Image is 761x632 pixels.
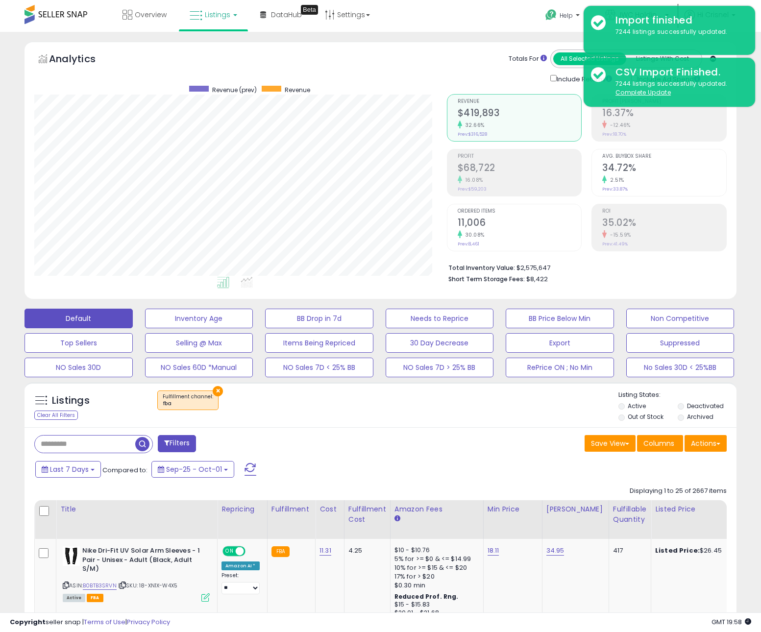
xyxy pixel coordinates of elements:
label: Active [628,402,646,410]
button: Selling @ Max [145,333,253,353]
h2: 11,006 [458,217,582,230]
span: DataHub [271,10,302,20]
button: Inventory Age [145,309,253,328]
a: Help [538,1,589,32]
div: Import finished [608,13,748,27]
button: Suppressed [626,333,735,353]
div: Include Returns [543,73,624,84]
h2: $68,722 [458,162,582,175]
h5: Listings [52,394,90,408]
small: Prev: 8,461 [458,241,479,247]
div: 7244 listings successfully updated. [608,27,748,37]
span: Fulfillment channel : [163,393,213,408]
strong: Copyright [10,617,46,627]
button: Items Being Repriced [265,333,373,353]
div: Fulfillable Quantity [613,504,647,525]
button: NO Sales 60D *Manual [145,358,253,377]
span: FBA [87,594,103,602]
button: Default [25,309,133,328]
span: Overview [135,10,167,20]
div: ASIN: [63,546,210,601]
span: Revenue [285,86,310,94]
span: Ordered Items [458,209,582,214]
div: Clear All Filters [34,411,78,420]
div: $0.30 min [394,581,476,590]
span: ON [223,547,236,556]
small: 30.08% [462,231,485,239]
div: 17% for > $20 [394,572,476,581]
div: Preset: [221,572,260,594]
button: × [213,386,223,396]
span: Columns [643,438,674,448]
div: CSV Import Finished. [608,65,748,79]
b: Nike Dri-Fit UV Solar Arm Sleeves - 1 Pair - Unisex - Adult (Black, Adult S/M) [82,546,201,576]
small: Prev: 41.49% [602,241,628,247]
button: Export [506,333,614,353]
button: NO Sales 7D < 25% BB [265,358,373,377]
div: Fulfillment [271,504,311,514]
u: Complete Update [615,88,671,97]
div: Totals For [509,54,547,64]
small: Prev: $59,203 [458,186,487,192]
span: Revenue (prev) [212,86,257,94]
div: Title [60,504,213,514]
b: Total Inventory Value: [448,264,515,272]
p: Listing States: [618,390,736,400]
button: Save View [585,435,636,452]
small: Prev: 33.87% [602,186,628,192]
button: NO Sales 30D [25,358,133,377]
a: Privacy Policy [127,617,170,627]
small: -12.46% [607,122,631,129]
label: Archived [687,413,713,421]
b: Short Term Storage Fees: [448,275,525,283]
h5: Analytics [49,52,115,68]
div: Amazon Fees [394,504,479,514]
small: FBA [271,546,290,557]
small: 32.66% [462,122,485,129]
a: 11.31 [319,546,331,556]
a: 34.95 [546,546,565,556]
button: Filters [158,435,196,452]
span: All listings currently available for purchase on Amazon [63,594,85,602]
span: ROI [602,209,726,214]
span: Avg. Buybox Share [602,154,726,159]
h2: 16.37% [602,107,726,121]
div: $10 - $10.76 [394,546,476,555]
span: Listings [205,10,230,20]
span: Revenue [458,99,582,104]
button: Top Sellers [25,333,133,353]
span: Help [560,11,573,20]
small: Prev: $316,528 [458,131,487,137]
div: Fulfillment Cost [348,504,386,525]
a: Terms of Use [84,617,125,627]
i: Get Help [545,9,557,21]
button: Columns [637,435,683,452]
div: 10% for >= $15 & <= $20 [394,563,476,572]
div: 417 [613,546,643,555]
button: NO Sales 7D > 25% BB [386,358,494,377]
h2: 34.72% [602,162,726,175]
small: 16.08% [462,176,483,184]
button: Last 7 Days [35,461,101,478]
button: Needs to Reprice [386,309,494,328]
button: Non Competitive [626,309,735,328]
div: $26.45 [655,546,736,555]
button: BB Drop in 7d [265,309,373,328]
button: 30 Day Decrease [386,333,494,353]
h2: $419,893 [458,107,582,121]
button: Actions [685,435,727,452]
button: Sep-25 - Oct-01 [151,461,234,478]
b: Reduced Prof. Rng. [394,592,459,601]
div: [PERSON_NAME] [546,504,605,514]
button: BB Price Below Min [506,309,614,328]
span: Last 7 Days [50,464,89,474]
div: 4.25 [348,546,383,555]
div: Min Price [488,504,538,514]
div: Amazon AI * [221,561,260,570]
button: RePrice ON ; No Min [506,358,614,377]
img: 31p+R8FhSSL._SL40_.jpg [63,546,80,566]
div: Listed Price [655,504,740,514]
a: B0BTB3SRVN [83,582,117,590]
div: Repricing [221,504,263,514]
div: seller snap | | [10,618,170,627]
